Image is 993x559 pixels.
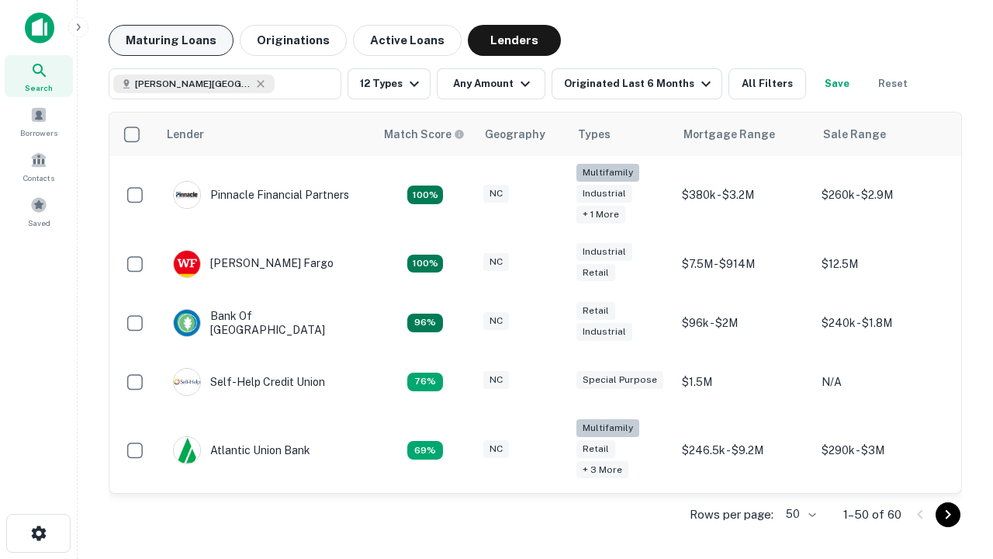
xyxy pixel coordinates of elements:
[167,125,204,144] div: Lender
[485,125,545,144] div: Geography
[576,440,615,458] div: Retail
[814,411,953,490] td: $290k - $3M
[843,505,901,524] p: 1–50 of 60
[780,503,818,526] div: 50
[25,12,54,43] img: capitalize-icon.png
[483,312,509,330] div: NC
[135,77,251,91] span: [PERSON_NAME][GEOGRAPHIC_DATA], [GEOGRAPHIC_DATA]
[28,217,50,229] span: Saved
[576,461,628,479] div: + 3 more
[23,172,54,184] span: Contacts
[576,371,663,389] div: Special Purpose
[353,25,462,56] button: Active Loans
[407,373,443,391] div: Matching Properties: 11, hasApolloMatch: undefined
[576,323,632,341] div: Industrial
[674,234,814,293] td: $7.5M - $914M
[578,125,611,144] div: Types
[576,264,615,282] div: Retail
[483,371,509,389] div: NC
[483,253,509,271] div: NC
[576,206,625,224] div: + 1 more
[348,68,431,99] button: 12 Types
[483,440,509,458] div: NC
[174,369,200,395] img: picture
[407,186,443,204] div: Matching Properties: 26, hasApolloMatch: undefined
[814,156,953,234] td: $260k - $2.9M
[690,505,773,524] p: Rows per page:
[814,352,953,411] td: N/A
[576,419,639,437] div: Multifamily
[5,55,73,97] a: Search
[576,243,632,261] div: Industrial
[728,68,806,99] button: All Filters
[25,82,53,94] span: Search
[674,411,814,490] td: $246.5k - $9.2M
[5,190,73,232] a: Saved
[915,435,993,509] iframe: Chat Widget
[173,250,334,278] div: [PERSON_NAME] Fargo
[814,293,953,352] td: $240k - $1.8M
[564,75,715,93] div: Originated Last 6 Months
[576,164,639,182] div: Multifamily
[868,68,918,99] button: Reset
[812,68,862,99] button: Save your search to get updates of matches that match your search criteria.
[375,113,476,156] th: Capitalize uses an advanced AI algorithm to match your search with the best lender. The match sco...
[157,113,375,156] th: Lender
[674,156,814,234] td: $380k - $3.2M
[407,314,443,332] div: Matching Properties: 14, hasApolloMatch: undefined
[173,181,349,209] div: Pinnacle Financial Partners
[552,68,722,99] button: Originated Last 6 Months
[569,113,674,156] th: Types
[814,234,953,293] td: $12.5M
[240,25,347,56] button: Originations
[576,185,632,203] div: Industrial
[407,255,443,273] div: Matching Properties: 15, hasApolloMatch: undefined
[683,125,775,144] div: Mortgage Range
[173,309,359,337] div: Bank Of [GEOGRAPHIC_DATA]
[476,113,569,156] th: Geography
[814,113,953,156] th: Sale Range
[674,352,814,411] td: $1.5M
[174,310,200,336] img: picture
[576,302,615,320] div: Retail
[174,437,200,464] img: picture
[468,25,561,56] button: Lenders
[407,441,443,460] div: Matching Properties: 10, hasApolloMatch: undefined
[823,125,886,144] div: Sale Range
[173,436,310,464] div: Atlantic Union Bank
[936,502,960,527] button: Go to next page
[174,251,200,277] img: picture
[674,293,814,352] td: $96k - $2M
[384,126,462,143] h6: Match Score
[483,185,509,203] div: NC
[674,113,814,156] th: Mortgage Range
[384,126,465,143] div: Capitalize uses an advanced AI algorithm to match your search with the best lender. The match sco...
[437,68,545,99] button: Any Amount
[5,145,73,187] a: Contacts
[109,25,234,56] button: Maturing Loans
[173,368,325,396] div: Self-help Credit Union
[20,127,57,139] span: Borrowers
[5,100,73,142] a: Borrowers
[174,182,200,208] img: picture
